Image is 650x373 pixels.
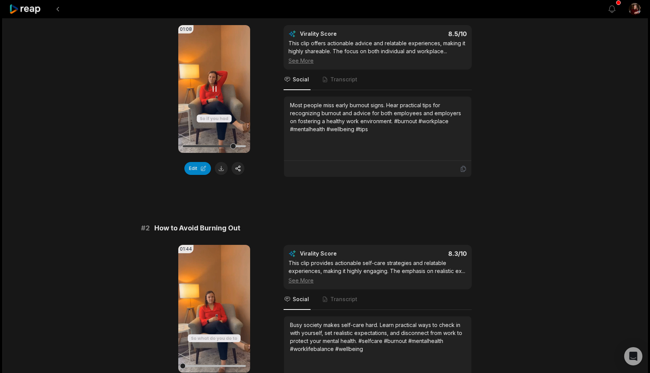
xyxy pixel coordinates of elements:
[289,259,467,284] div: This clip provides actionable self-care strategies and relatable experiences, making it highly en...
[289,39,467,65] div: This clip offers actionable advice and relatable experiences, making it highly shareable. The foc...
[178,25,250,153] video: Your browser does not support mp4 format.
[385,250,467,257] div: 8.3 /10
[178,245,250,373] video: Your browser does not support mp4 format.
[154,223,240,233] span: How to Avoid Burning Out
[284,289,472,310] nav: Tabs
[293,295,309,303] span: Social
[385,30,467,38] div: 8.5 /10
[330,76,357,83] span: Transcript
[290,321,465,353] div: Busy society makes self-care hard. Learn practical ways to check in with yourself, set realistic ...
[624,347,642,365] div: Open Intercom Messenger
[141,223,150,233] span: # 2
[290,101,465,133] div: Most people miss early burnout signs. Hear practical tips for recognizing burnout and advice for ...
[330,295,357,303] span: Transcript
[184,162,211,175] button: Edit
[300,30,382,38] div: Virality Score
[293,76,309,83] span: Social
[289,57,467,65] div: See More
[284,70,472,90] nav: Tabs
[289,276,467,284] div: See More
[300,250,382,257] div: Virality Score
